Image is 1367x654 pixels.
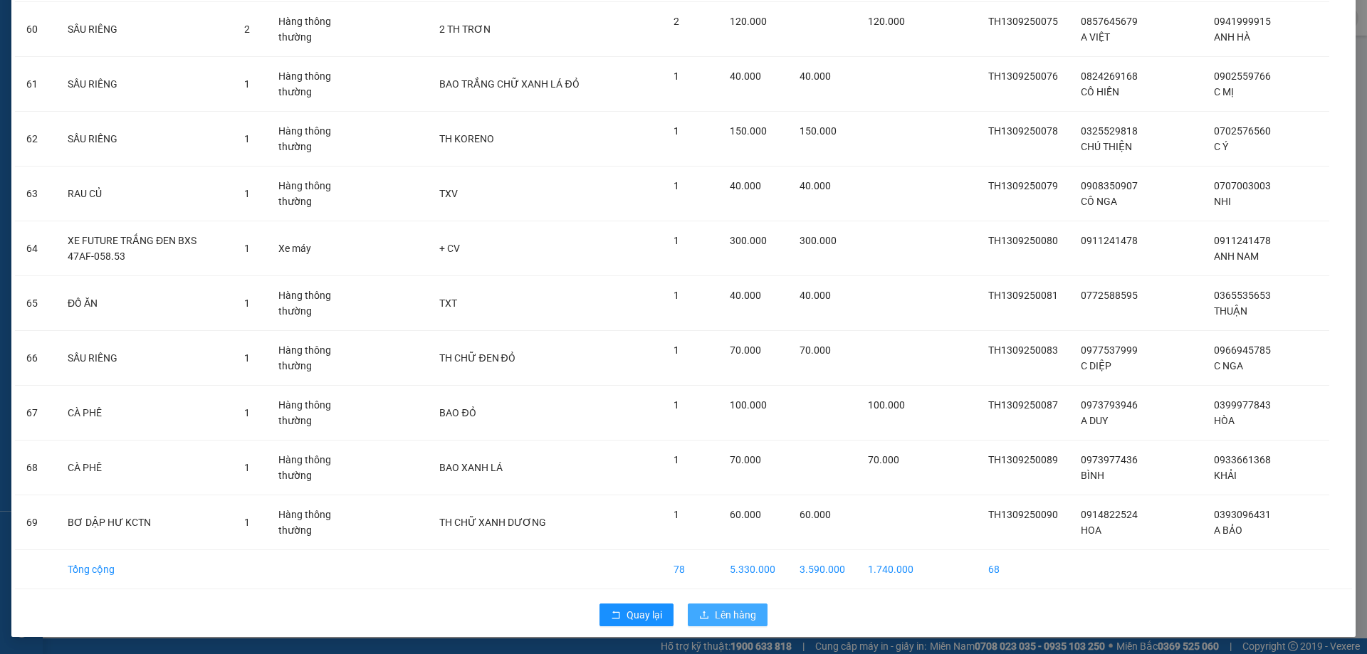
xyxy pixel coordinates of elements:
[1214,290,1271,301] span: 0365535653
[674,16,679,27] span: 2
[1214,470,1237,481] span: KHẢI
[1214,70,1271,82] span: 0902559766
[988,509,1058,520] span: TH1309250090
[1081,16,1138,27] span: 0857645679
[988,344,1058,356] span: TH1309250083
[1081,180,1138,191] span: 0908350907
[244,517,250,528] span: 1
[244,188,250,199] span: 1
[674,235,679,246] span: 1
[1214,524,1242,536] span: A BẢO
[56,441,233,495] td: CÀ PHÊ
[988,180,1058,191] span: TH1309250079
[244,78,250,90] span: 1
[599,603,674,626] button: rollbackQuay lại
[715,607,756,623] span: Lên hàng
[56,550,233,589] td: Tổng cộng
[267,2,365,57] td: Hàng thông thường
[439,517,546,528] span: TH CHỮ XANH DƯƠNG
[1214,454,1271,465] span: 0933661368
[439,352,515,364] span: TH CHỮ ĐEN ĐỎ
[1081,360,1111,371] span: C DIỆP
[688,603,768,626] button: uploadLên hàng
[674,399,679,411] span: 1
[1214,360,1243,371] span: C NGA
[988,290,1058,301] span: TH1309250081
[988,235,1058,246] span: TH1309250080
[1214,86,1234,97] span: C MỊ
[868,399,905,411] span: 100.000
[1214,235,1271,246] span: 0911241478
[730,290,761,301] span: 40.000
[244,297,250,309] span: 1
[674,454,679,465] span: 1
[1081,31,1110,43] span: A VIỆT
[718,550,788,589] td: 5.330.000
[1081,125,1138,137] span: 0325529818
[15,441,56,495] td: 68
[627,607,662,623] span: Quay lại
[1081,141,1132,152] span: CHÚ THIỆN
[1214,415,1235,426] span: HÒA
[1081,399,1138,411] span: 0973793946
[1081,86,1119,97] span: CÔ HIỀN
[56,495,233,550] td: BƠ DẬP HƯ KCTN
[1214,196,1231,207] span: NHI
[15,221,56,276] td: 64
[439,243,460,254] span: + CV
[674,290,679,301] span: 1
[1081,235,1138,246] span: 0911241478
[1214,250,1259,262] span: ANH NAM
[730,344,761,356] span: 70.000
[15,495,56,550] td: 69
[977,550,1069,589] td: 68
[800,70,831,82] span: 40.000
[730,125,767,137] span: 150.000
[15,57,56,112] td: 61
[611,610,621,621] span: rollback
[800,509,831,520] span: 60.000
[1081,344,1138,356] span: 0977537999
[1081,524,1101,536] span: HOA
[15,331,56,386] td: 66
[662,550,718,589] td: 78
[244,23,250,35] span: 2
[56,57,233,112] td: SẦU RIÊNG
[868,16,905,27] span: 120.000
[244,133,250,144] span: 1
[15,2,56,57] td: 60
[439,78,579,90] span: BAO TRẮNG CHỮ XANH LÁ ĐỎ
[788,550,857,589] td: 3.590.000
[988,125,1058,137] span: TH1309250078
[267,331,365,386] td: Hàng thông thường
[267,112,365,167] td: Hàng thông thường
[730,70,761,82] span: 40.000
[674,344,679,356] span: 1
[1081,470,1104,481] span: BÌNH
[988,454,1058,465] span: TH1309250089
[1214,344,1271,356] span: 0966945785
[1214,180,1271,191] span: 0707003003
[1214,399,1271,411] span: 0399977843
[1214,31,1250,43] span: ANH HÀ
[56,331,233,386] td: SẦU RIÊNG
[800,235,837,246] span: 300.000
[439,133,494,144] span: TH KORENO
[1081,196,1117,207] span: CÔ NGA
[730,399,767,411] span: 100.000
[1081,290,1138,301] span: 0772588595
[15,112,56,167] td: 62
[15,167,56,221] td: 63
[56,276,233,331] td: ĐỒ ĂN
[800,344,831,356] span: 70.000
[868,454,899,465] span: 70.000
[674,509,679,520] span: 1
[267,386,365,441] td: Hàng thông thường
[439,462,503,473] span: BAO XANH LÁ
[244,407,250,418] span: 1
[800,290,831,301] span: 40.000
[15,276,56,331] td: 65
[15,386,56,441] td: 67
[439,23,491,35] span: 2 TH TRƠN
[56,386,233,441] td: CÀ PHÊ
